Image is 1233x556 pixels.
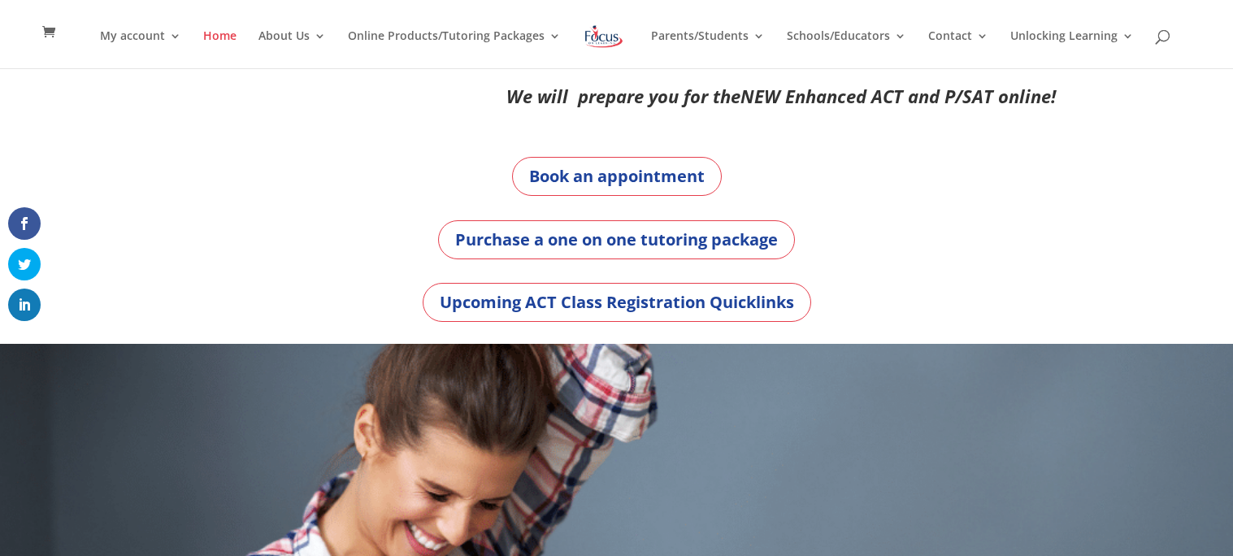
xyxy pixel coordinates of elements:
a: Purchase a one on one tutoring package [438,220,795,259]
img: Focus on Learning [583,22,625,51]
a: Online Products/Tutoring Packages [348,30,561,68]
a: Upcoming ACT Class Registration Quicklinks [423,283,811,322]
a: Unlocking Learning [1010,30,1134,68]
a: Schools/Educators [787,30,906,68]
a: Contact [928,30,988,68]
em: We will prepare you for the [506,84,740,108]
a: Book an appointment [512,157,722,196]
a: My account [100,30,181,68]
em: NEW Enhanced ACT and P/SAT online! [740,84,1056,108]
a: Home [203,30,237,68]
a: Parents/Students [651,30,765,68]
a: About Us [258,30,326,68]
